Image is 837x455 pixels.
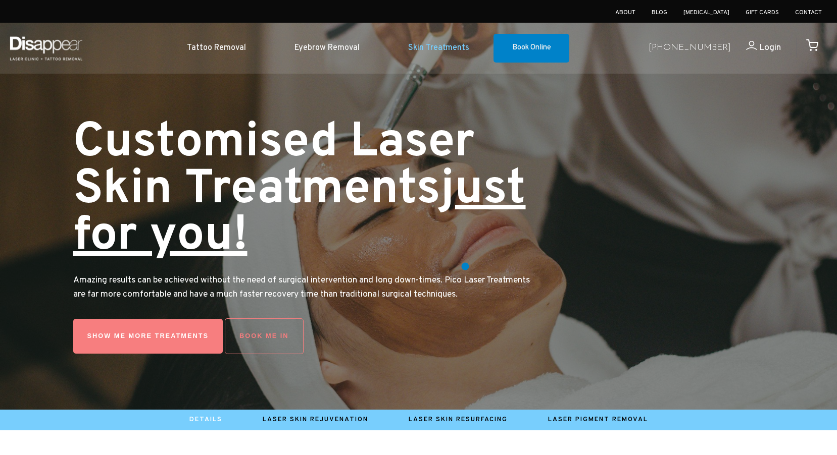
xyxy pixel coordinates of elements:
a: [MEDICAL_DATA] [683,9,729,17]
a: Book Online [494,34,569,63]
a: Eyebrow Removal [270,33,384,64]
a: Details [189,416,222,424]
a: SHOW ME MORE Treatments [73,319,223,354]
a: Tattoo Removal [163,33,270,64]
a: Laser Skin Rejuvenation [263,416,368,424]
p: Amazing results can be achieved without the need of surgical intervention and long down-times. Pi... [73,273,531,303]
a: Book me in [225,318,304,354]
a: Contact [795,9,822,17]
a: Skin Treatments [384,33,494,64]
a: Gift Cards [746,9,779,17]
a: Blog [652,9,667,17]
a: [PHONE_NUMBER] [649,41,731,55]
img: Disappear - Laser Clinic and Tattoo Removal Services in Sydney, Australia [8,30,84,66]
a: Login [731,41,781,55]
a: Laser Skin Resurfacing [409,416,508,424]
a: About [615,9,635,17]
span: Login [759,42,781,53]
h1: Customised Laser Skin Treatments [73,120,531,260]
a: Laser Pigment Removal [548,416,648,424]
strong: just for you! [73,159,526,268]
